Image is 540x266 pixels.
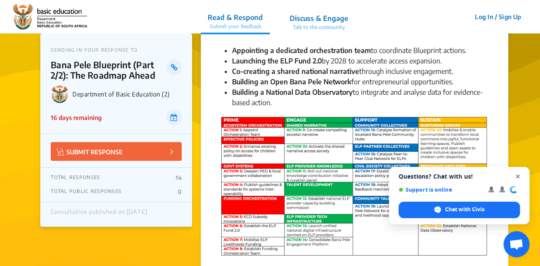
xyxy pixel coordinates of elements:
[232,67,359,76] strong: Co-creating a shared national narrative
[51,47,182,53] p: SENDING IN YOUR RESPONSE TO
[51,174,100,181] p: TOTAL RESPONSES
[218,115,489,258] img: AD_4nXfzyoD9i7o6AFCZYcyYzwU1Cl07tRFVJVfnJwfNQjyFAF4nAttrqg7lfWP2LHcgT_SP3E71v5zqF6DvrSsibhyR1jWjm...
[290,23,348,31] p: Talk to the community
[504,231,530,257] div: Open chat
[178,188,182,195] p: 0
[232,46,371,55] strong: Appointing a dedicated orchestration team
[51,60,167,80] p: Bana Pele Blueprint (Part 2/2): The Roadmap Ahead
[51,113,101,122] p: 16 days remaining
[232,57,322,65] strong: Launching the ELP Fund 2.0
[399,202,520,218] div: Chat with Civis
[232,66,494,76] li: through inclusive engagement.
[57,146,123,156] p: SUBMIT RESPONSE
[513,171,524,182] span: Close chat
[232,56,494,66] li: by 2028 to accelerate access expansion.
[51,188,121,195] p: TOTAL PUBLIC RESPONSES
[57,148,64,156] img: Vector.jpg
[13,4,87,30] img: 2wffpoq67yek4o5dgscb6nza9j7d
[445,206,484,213] span: Chat with Civis
[51,209,147,220] div: Consultation published on [DATE]
[469,10,527,23] button: Log In / Sign Up
[208,12,263,23] p: Read & Respond
[399,186,482,193] span: Support is online
[208,23,263,30] p: Submit your feedback
[232,88,353,96] strong: Building a National Data Observatory
[232,45,494,56] li: to coordinate Blueprint actions.
[232,87,494,108] li: to integrate and analyse data for evidence-based action.
[232,76,494,87] li: for entrepreneurial opportunities.
[72,90,182,98] p: Department of Basic Education (2)
[51,85,69,103] img: Department of Basic Education (2) logo
[176,174,182,181] p: 14
[51,142,182,161] button: SUBMIT RESPONSE
[232,77,351,86] strong: Building an Open Bana Pele Network
[290,13,348,23] p: Discuss & Engage
[399,173,520,180] span: Questions? Chat with us!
